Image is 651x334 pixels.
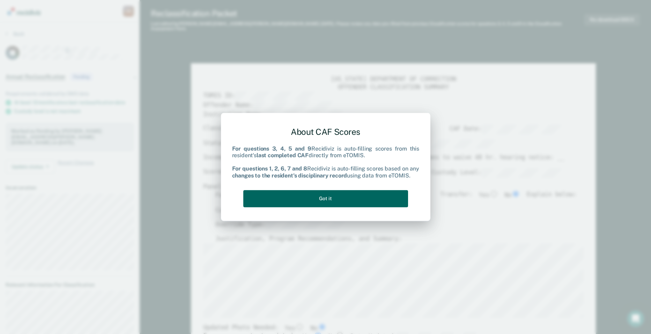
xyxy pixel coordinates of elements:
[243,190,408,207] button: Got it
[232,145,419,179] div: Recidiviz is auto-filling scores from this resident's directly from eTOMIS. Recidiviz is auto-fil...
[232,121,419,143] div: About CAF Scores
[232,166,307,172] b: For questions 1, 2, 6, 7 and 8
[232,172,347,179] b: changes to the resident's disciplinary record
[232,145,312,152] b: For questions 3, 4, 5 and 9
[257,152,309,159] b: last completed CAF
